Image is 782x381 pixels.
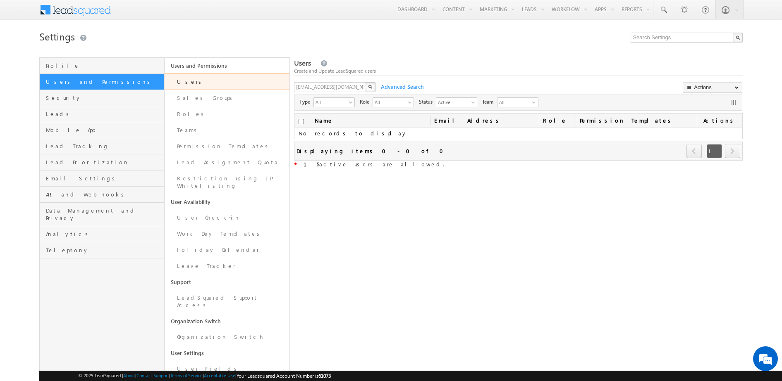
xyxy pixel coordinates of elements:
span: Team [482,98,497,106]
img: Search [368,85,372,89]
div: Displaying items 0 - 0 of 0 [297,146,448,156]
a: Acceptable Use [204,373,235,378]
a: Lead Tracking [40,138,164,154]
span: Users and Permissions [46,78,162,85]
a: Lead Prioritization [40,154,164,170]
span: Actions [697,114,743,128]
a: Restriction using IP Whitelisting [165,170,289,194]
span: Users [294,58,311,68]
span: next [725,144,740,158]
a: Support [165,274,289,290]
span: Your Leadsquared Account Number is [237,373,331,379]
button: Actions [683,82,742,92]
span: active users are allowed. [297,161,444,168]
a: Security [40,90,164,106]
a: Organization Switch [165,313,289,329]
a: Telephony [40,242,164,258]
a: Analytics [40,226,164,242]
div: Create and Update LeadSquared users [294,67,743,75]
a: User Fields [165,361,289,377]
a: Leave Tracker [165,258,289,274]
a: User Settings [165,345,289,361]
span: Settings [39,30,75,43]
span: prev [686,144,702,158]
span: API and Webhooks [46,191,162,198]
a: Email Settings [40,170,164,187]
span: X [360,83,368,88]
span: Status [419,98,436,106]
span: Lead Prioritization [46,159,162,166]
span: select [408,100,415,104]
a: prev [686,145,702,158]
a: User Check-in [165,210,289,226]
a: Contact Support [136,373,169,378]
a: Profile [40,58,164,74]
a: Users and Permissions [40,74,164,90]
span: 1 [707,144,722,158]
a: Work Day Templates [165,226,289,242]
a: Lead Assignment Quota [165,154,289,170]
a: Holiday Calendar [165,242,289,258]
a: Organization Switch [165,329,289,345]
span: select [349,100,356,104]
span: All [314,98,348,106]
a: LeadSquared Support Access [165,290,289,313]
a: Role [539,114,576,128]
span: Role [360,98,373,106]
a: API and Webhooks [40,187,164,203]
span: Telephony [46,246,162,254]
span: Type [299,98,313,106]
strong: 15 [304,161,319,168]
a: next [725,145,740,158]
span: Permission Templates [576,114,697,128]
input: Search Settings [631,33,743,43]
span: select [471,100,478,104]
a: Leads [40,106,164,122]
span: © 2025 LeadSquared | | | | | [78,372,331,380]
span: Mobile App [46,126,162,134]
a: Mobile App [40,122,164,138]
a: About [123,373,135,378]
span: Advanced Search [377,83,426,90]
a: User Availability [165,194,289,210]
a: Teams [165,122,289,138]
a: Terms of Service [170,373,203,378]
span: Data Management and Privacy [46,207,162,222]
span: Active [436,98,470,106]
a: Sales Groups [165,90,289,106]
span: All [373,98,407,106]
span: 61073 [318,373,331,379]
span: Leads [46,110,162,118]
span: Analytics [46,230,162,238]
span: Security [46,94,162,102]
span: All [497,98,531,107]
a: Users [165,73,289,90]
span: Profile [46,62,162,69]
span: Email Settings [46,175,162,182]
a: Users and Permissions [165,58,289,73]
a: Roles [165,106,289,122]
a: Data Management and Privacy [40,203,164,226]
input: Search Users [294,82,366,92]
td: No records to display. [294,128,743,139]
a: Name [311,114,337,128]
span: Lead Tracking [46,142,162,150]
a: Permission Templates [165,138,289,154]
a: Email Address [430,114,539,128]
